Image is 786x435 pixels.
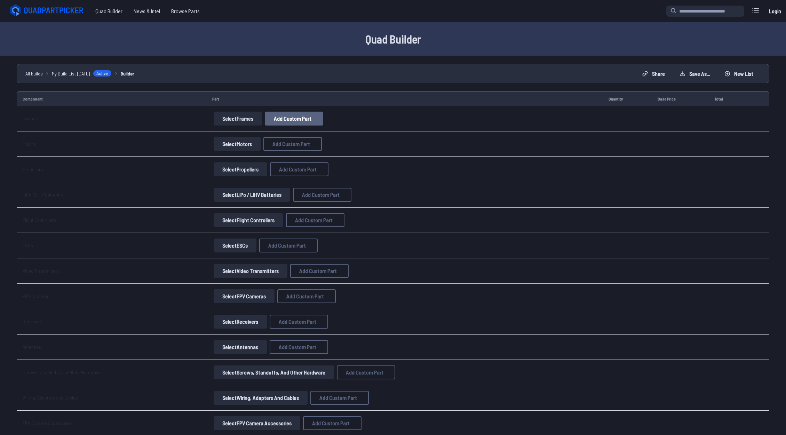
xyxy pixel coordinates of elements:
button: Add Custom Part [277,289,336,303]
span: Add Custom Part [346,370,383,375]
a: SelectMotors [212,137,262,151]
a: Flight Controllers [23,217,56,223]
button: Add Custom Part [270,162,328,176]
a: FPV Cameras [23,293,49,299]
a: LiPo / LiHV Batteries [23,192,63,198]
a: SelectScrews, Standoffs, and Other Hardware [212,365,335,379]
a: SelectWiring, Adapters and Cables [212,391,309,405]
button: Add Custom Part [263,137,322,151]
a: ESCs [23,242,33,248]
a: SelectReceivers [212,315,268,329]
span: Active [93,70,112,77]
button: Add Custom Part [310,391,369,405]
button: Save as... [674,68,716,79]
a: Video Transmitters [23,268,60,274]
a: Builder [121,70,134,77]
button: SelectAntennas [214,340,267,354]
a: SelectPropellers [212,162,269,176]
button: Add Custom Part [270,315,328,329]
a: All builds [25,70,43,77]
a: Quad Builder [90,4,128,18]
span: Add Custom Part [279,167,317,172]
td: Base Price [652,91,709,106]
button: SelectFPV Cameras [214,289,275,303]
button: SelectVideo Transmitters [214,264,287,278]
a: Screws, Standoffs, and Other Hardware [23,369,100,375]
a: My Build List [DATE]Active [52,70,112,77]
button: Share [636,68,671,79]
a: SelectFPV Camera Accessories [212,416,302,430]
a: Motors [23,141,36,147]
td: Component [17,91,207,106]
button: SelectScrews, Standoffs, and Other Hardware [214,365,334,379]
button: Add Custom Part [290,264,349,278]
span: Add Custom Part [319,395,357,401]
a: SelectFPV Cameras [212,289,276,303]
a: Propellers [23,166,43,172]
button: Add Custom Part [265,112,323,126]
button: Add Custom Part [270,340,328,354]
a: Frames [23,115,38,121]
h1: Quad Builder [170,31,616,47]
a: SelectVideo Transmitters [212,264,289,278]
span: Add Custom Part [274,116,311,121]
span: Add Custom Part [268,243,306,248]
a: Receivers [23,319,42,324]
span: Add Custom Part [286,293,324,299]
a: SelectESCs [212,239,258,252]
button: SelectReceivers [214,315,267,329]
a: SelectLiPo / LiHV Batteries [212,188,292,202]
td: Total [709,91,747,106]
a: SelectFrames [212,112,263,126]
span: Add Custom Part [279,319,316,324]
button: SelectFrames [214,112,262,126]
a: Wiring, Adapters and Cables [23,395,78,401]
span: My Build List [DATE] [52,70,90,77]
a: Login [767,4,783,18]
a: Antennas [23,344,41,350]
a: FPV Camera Accessories [23,420,73,426]
button: New List [718,68,759,79]
span: Add Custom Part [299,268,337,274]
span: Add Custom Part [312,420,350,426]
button: Add Custom Part [303,416,362,430]
button: SelectESCs [214,239,256,252]
a: SelectAntennas [212,340,268,354]
button: Add Custom Part [293,188,351,202]
span: Add Custom Part [302,192,340,198]
a: News & Intel [128,4,166,18]
button: Add Custom Part [259,239,318,252]
button: SelectFPV Camera Accessories [214,416,300,430]
span: Add Custom Part [295,217,333,223]
span: Add Custom Part [279,344,316,350]
a: SelectFlight Controllers [212,213,285,227]
button: SelectMotors [214,137,261,151]
button: Add Custom Part [337,365,395,379]
button: Add Custom Part [286,213,344,227]
span: Add Custom Part [272,141,310,147]
td: Part [207,91,603,106]
td: Quantity [603,91,652,106]
button: SelectFlight Controllers [214,213,283,227]
button: SelectWiring, Adapters and Cables [214,391,308,405]
button: SelectLiPo / LiHV Batteries [214,188,290,202]
a: Browse Parts [166,4,205,18]
button: SelectPropellers [214,162,267,176]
